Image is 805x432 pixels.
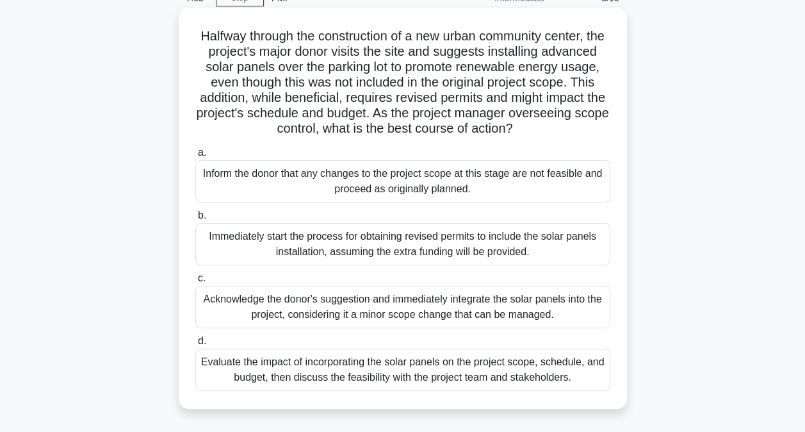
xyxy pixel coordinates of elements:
[198,272,206,283] span: c.
[198,335,206,346] span: d.
[195,349,610,391] div: Evaluate the impact of incorporating the solar panels on the project scope, schedule, and budget,...
[195,286,610,328] div: Acknowledge the donor's suggestion and immediately integrate the solar panels into the project, c...
[198,147,206,158] span: a.
[194,28,612,137] h5: Halfway through the construction of a new urban community center, the project's major donor visit...
[195,160,610,203] div: Inform the donor that any changes to the project scope at this stage are not feasible and proceed...
[195,223,610,265] div: Immediately start the process for obtaining revised permits to include the solar panels installat...
[198,210,206,220] span: b.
